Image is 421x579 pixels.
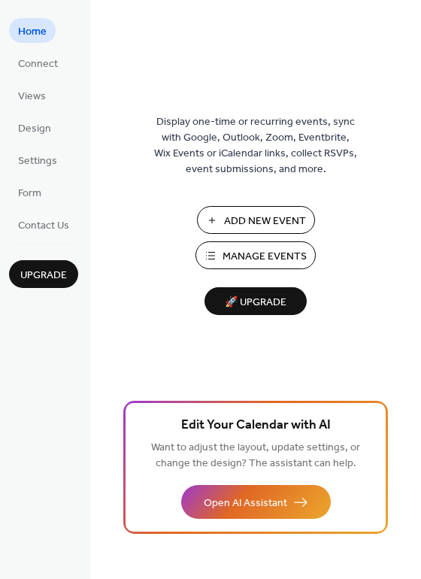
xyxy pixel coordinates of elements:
[181,485,331,519] button: Open AI Assistant
[9,180,50,205] a: Form
[9,212,78,237] a: Contact Us
[151,438,360,474] span: Want to adjust the layout, update settings, or change the design? The assistant can help.
[18,218,69,234] span: Contact Us
[224,214,306,229] span: Add New Event
[18,153,57,169] span: Settings
[204,287,307,315] button: 🚀 Upgrade
[197,206,315,234] button: Add New Event
[204,496,287,511] span: Open AI Assistant
[9,83,55,108] a: Views
[18,121,51,137] span: Design
[18,24,47,40] span: Home
[9,115,60,140] a: Design
[181,415,331,436] span: Edit Your Calendar with AI
[9,18,56,43] a: Home
[154,114,357,177] span: Display one-time or recurring events, sync with Google, Outlook, Zoom, Eventbrite, Wix Events or ...
[214,293,298,313] span: 🚀 Upgrade
[18,186,41,202] span: Form
[9,50,67,75] a: Connect
[9,260,78,288] button: Upgrade
[9,147,66,172] a: Settings
[18,56,58,72] span: Connect
[223,249,307,265] span: Manage Events
[18,89,46,105] span: Views
[195,241,316,269] button: Manage Events
[20,268,67,283] span: Upgrade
